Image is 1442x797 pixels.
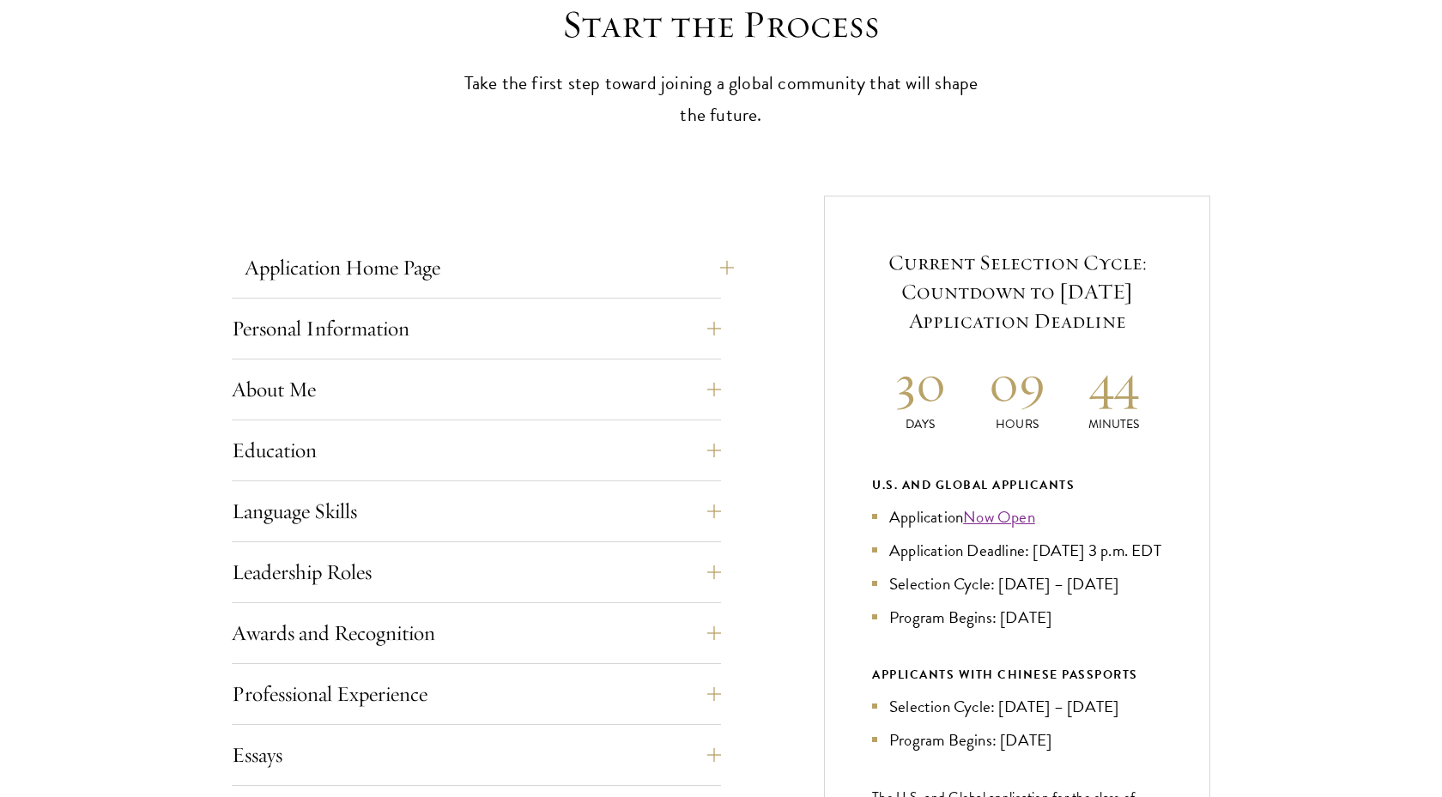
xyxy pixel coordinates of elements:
button: Education [232,430,721,471]
button: Personal Information [232,308,721,349]
h5: Current Selection Cycle: Countdown to [DATE] Application Deadline [872,248,1162,335]
h2: 30 [872,351,969,415]
li: Program Begins: [DATE] [872,728,1162,752]
button: Application Home Page [245,247,734,288]
h2: Start the Process [455,1,987,49]
button: Professional Experience [232,673,721,715]
button: Essays [232,734,721,776]
li: Selection Cycle: [DATE] – [DATE] [872,571,1162,596]
div: U.S. and Global Applicants [872,474,1162,496]
h2: 09 [969,351,1066,415]
a: Now Open [963,504,1035,529]
button: Language Skills [232,491,721,532]
p: Take the first step toward joining a global community that will shape the future. [455,68,987,131]
p: Minutes [1065,415,1162,433]
button: Awards and Recognition [232,613,721,654]
div: APPLICANTS WITH CHINESE PASSPORTS [872,664,1162,685]
li: Application Deadline: [DATE] 3 p.m. EDT [872,538,1162,563]
h2: 44 [1065,351,1162,415]
button: About Me [232,369,721,410]
li: Selection Cycle: [DATE] – [DATE] [872,694,1162,719]
p: Days [872,415,969,433]
li: Application [872,504,1162,529]
li: Program Begins: [DATE] [872,605,1162,630]
button: Leadership Roles [232,552,721,593]
p: Hours [969,415,1066,433]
